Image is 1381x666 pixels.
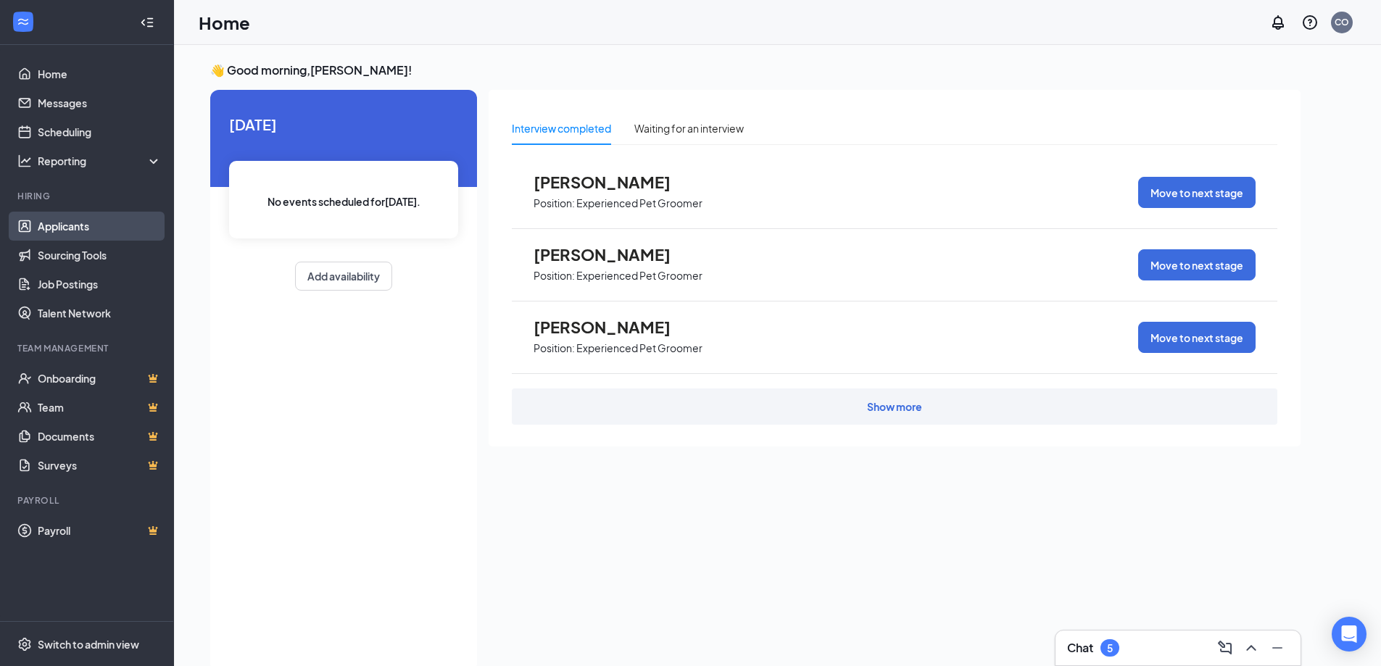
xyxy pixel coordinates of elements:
svg: Collapse [140,15,154,30]
svg: Notifications [1269,14,1287,31]
svg: Analysis [17,154,32,168]
h3: Chat [1067,640,1093,656]
div: Reporting [38,154,162,168]
button: Minimize [1266,636,1289,659]
h1: Home [199,10,250,35]
p: Position: [534,269,575,283]
svg: QuestionInfo [1301,14,1319,31]
p: Experienced Pet Groomer [576,196,702,210]
button: ChevronUp [1240,636,1263,659]
span: [PERSON_NAME] [534,172,693,191]
button: Move to next stage [1138,322,1256,353]
span: No events scheduled for [DATE] . [268,193,420,209]
button: Move to next stage [1138,177,1256,208]
button: Add availability [295,262,392,291]
span: [DATE] [229,113,458,136]
a: Home [38,59,162,88]
div: Show more [867,399,922,414]
svg: Minimize [1269,639,1286,657]
a: Talent Network [38,299,162,328]
div: Interview completed [512,120,611,136]
span: [PERSON_NAME] [534,245,693,264]
h3: 👋 Good morning, [PERSON_NAME] ! [210,62,1301,78]
svg: WorkstreamLogo [16,14,30,29]
div: Switch to admin view [38,637,139,652]
a: Sourcing Tools [38,241,162,270]
p: Experienced Pet Groomer [576,341,702,355]
div: CO [1335,16,1349,28]
div: Payroll [17,494,159,507]
button: Move to next stage [1138,249,1256,280]
a: Applicants [38,212,162,241]
a: Scheduling [38,117,162,146]
div: Waiting for an interview [634,120,744,136]
div: 5 [1107,642,1113,654]
a: Messages [38,88,162,117]
button: ComposeMessage [1214,636,1237,659]
a: DocumentsCrown [38,422,162,451]
div: Hiring [17,190,159,202]
span: [PERSON_NAME] [534,317,693,336]
p: Position: [534,341,575,355]
div: Team Management [17,342,159,354]
a: OnboardingCrown [38,364,162,393]
a: PayrollCrown [38,516,162,545]
p: Experienced Pet Groomer [576,269,702,283]
svg: ComposeMessage [1216,639,1234,657]
svg: Settings [17,637,32,652]
a: Job Postings [38,270,162,299]
svg: ChevronUp [1243,639,1260,657]
div: Open Intercom Messenger [1332,617,1367,652]
a: TeamCrown [38,393,162,422]
p: Position: [534,196,575,210]
a: SurveysCrown [38,451,162,480]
